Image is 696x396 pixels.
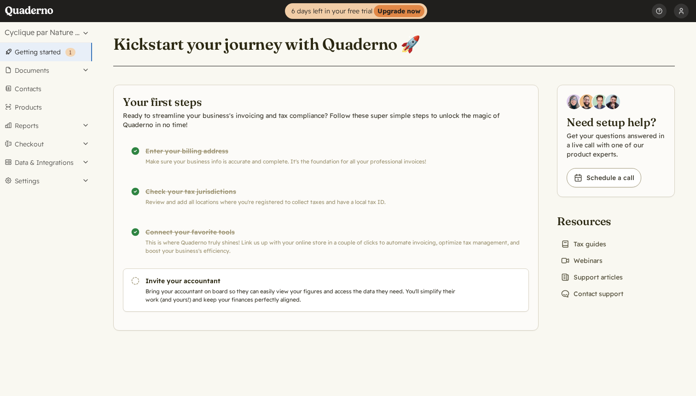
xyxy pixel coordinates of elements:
[580,94,594,109] img: Jairo Fumero, Account Executive at Quaderno
[557,238,610,250] a: Tax guides
[123,268,529,312] a: Invite your accountant Bring your accountant on board so they can easily view your figures and ac...
[123,111,529,129] p: Ready to streamline your business's invoicing and tax compliance? Follow these super simple steps...
[605,94,620,109] img: Javier Rubio, DevRel at Quaderno
[374,5,424,17] strong: Upgrade now
[557,254,606,267] a: Webinars
[567,94,581,109] img: Diana Carrasco, Account Executive at Quaderno
[285,3,427,19] a: 6 days left in your free trialUpgrade now
[557,271,626,284] a: Support articles
[69,49,72,56] span: 1
[557,214,627,228] h2: Resources
[557,287,627,300] a: Contact support
[113,34,420,54] h1: Kickstart your journey with Quaderno 🚀
[592,94,607,109] img: Ivo Oltmans, Business Developer at Quaderno
[567,131,665,159] p: Get your questions answered in a live call with one of our product experts.
[567,168,641,187] a: Schedule a call
[567,115,665,129] h2: Need setup help?
[145,276,459,285] h3: Invite your accountant
[145,287,459,304] p: Bring your accountant on board so they can easily view your figures and access the data they need...
[123,94,529,109] h2: Your first steps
